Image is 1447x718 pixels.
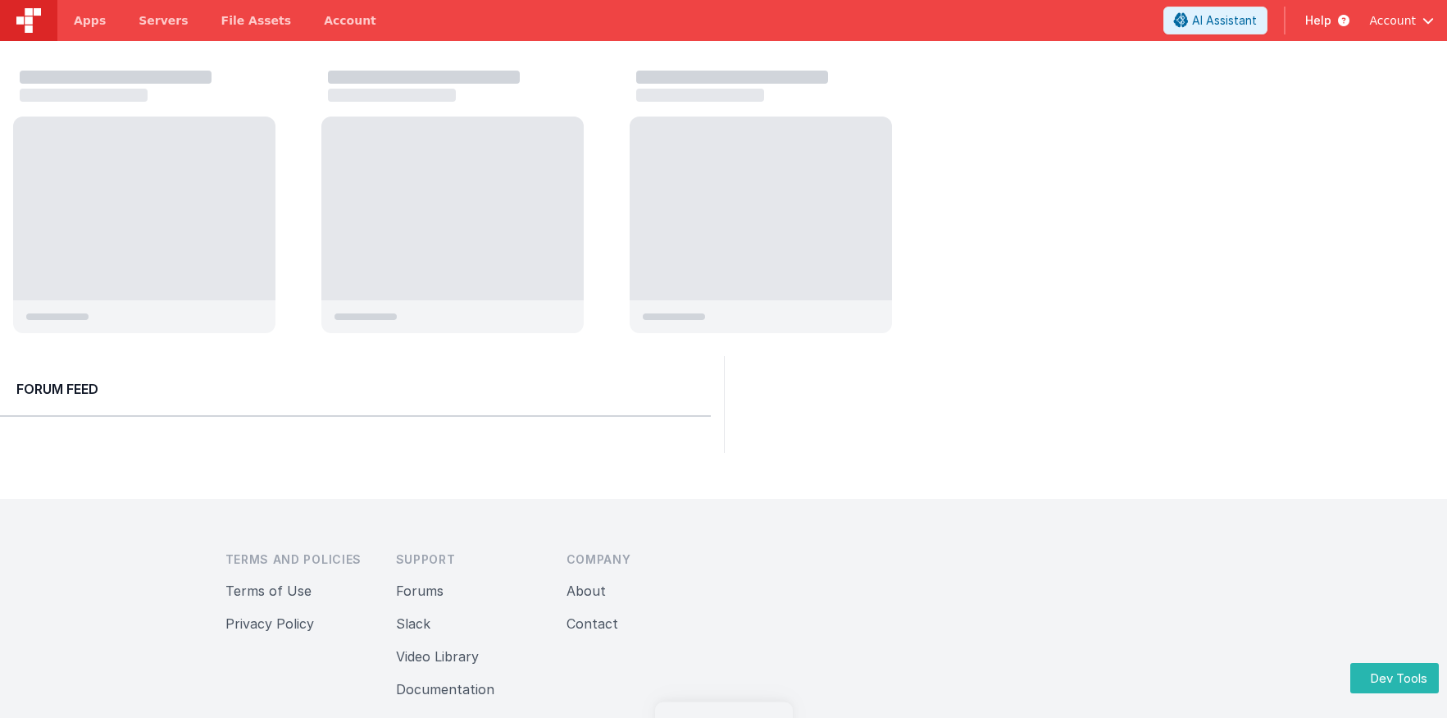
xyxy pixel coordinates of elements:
button: About [567,581,606,601]
button: Documentation [396,679,494,699]
h2: Forum Feed [16,379,694,399]
span: Account [1369,12,1416,29]
h3: Company [567,551,711,568]
span: Servers [139,12,188,29]
a: About [567,583,606,599]
button: Dev Tools [1350,663,1439,693]
button: Forums [396,581,444,601]
span: Help [1305,12,1331,29]
h3: Support [396,551,540,568]
a: Terms of Use [225,583,312,599]
a: Slack [396,615,430,632]
span: File Assets [221,12,292,29]
button: AI Assistant [1163,7,1267,34]
span: Apps [74,12,106,29]
button: Video Library [396,647,479,666]
span: AI Assistant [1192,12,1257,29]
button: Contact [567,614,618,633]
button: Account [1369,12,1434,29]
h3: Terms and Policies [225,551,370,568]
a: Privacy Policy [225,615,314,632]
button: Slack [396,614,430,633]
